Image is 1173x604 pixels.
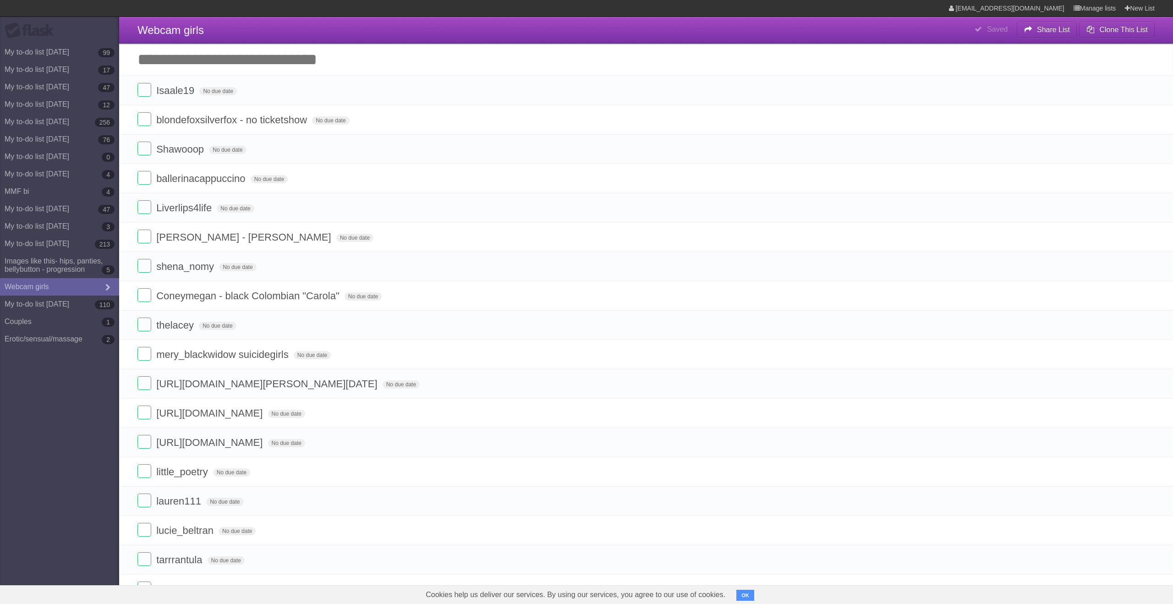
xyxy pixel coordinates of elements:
[156,290,342,302] span: Coneymegan - black Colombian "Carola"
[137,259,151,273] label: Done
[1037,26,1070,33] b: Share List
[102,170,115,179] b: 4
[156,378,379,390] span: [URL][DOMAIN_NAME][PERSON_NAME][DATE]
[209,146,246,154] span: No due date
[336,234,373,242] span: No due date
[137,288,151,302] label: Done
[417,586,734,604] span: Cookies help us deliver our services. By using our services, you agree to our use of cookies.
[5,22,60,39] div: Flask
[98,83,115,92] b: 47
[383,380,420,389] span: No due date
[1017,22,1077,38] button: Share List
[156,114,309,126] span: blondefoxsilverfox - no ticketshow
[137,112,151,126] label: Done
[206,498,243,506] span: No due date
[156,349,291,360] span: mery_blackwidow suicidegirls
[102,222,115,231] b: 3
[213,468,250,477] span: No due date
[137,83,151,97] label: Done
[137,200,151,214] label: Done
[268,439,305,447] span: No due date
[156,85,197,96] span: Isaale19
[156,583,259,595] span: suicidegirls erikaferrari
[199,87,236,95] span: No due date
[156,525,216,536] span: lucie_beltran
[156,437,265,448] span: [URL][DOMAIN_NAME]
[294,351,331,359] span: No due date
[137,523,151,537] label: Done
[98,66,115,75] b: 17
[137,376,151,390] label: Done
[137,171,151,185] label: Done
[137,582,151,595] label: Done
[736,590,754,601] button: OK
[137,318,151,331] label: Done
[345,292,382,301] span: No due date
[137,406,151,419] label: Done
[102,318,115,327] b: 1
[156,407,265,419] span: [URL][DOMAIN_NAME]
[156,173,247,184] span: ballerinacappuccino
[156,231,333,243] span: [PERSON_NAME] - [PERSON_NAME]
[102,153,115,162] b: 0
[156,466,210,478] span: little_poetry
[251,175,288,183] span: No due date
[137,435,151,449] label: Done
[95,118,115,127] b: 256
[156,554,204,566] span: tarrrantula
[98,135,115,144] b: 76
[98,48,115,57] b: 99
[102,265,115,275] b: 5
[95,240,115,249] b: 213
[268,410,305,418] span: No due date
[1099,26,1148,33] b: Clone This List
[1079,22,1155,38] button: Clone This List
[156,495,203,507] span: lauren111
[219,527,256,535] span: No due date
[312,116,349,125] span: No due date
[217,204,254,213] span: No due date
[208,556,245,565] span: No due date
[137,494,151,507] label: Done
[102,335,115,344] b: 2
[199,322,236,330] span: No due date
[137,552,151,566] label: Done
[95,300,115,309] b: 110
[156,202,214,214] span: Liverlips4life
[98,205,115,214] b: 47
[156,143,206,155] span: Shawooop
[156,261,216,272] span: shena_nomy
[98,100,115,110] b: 12
[987,25,1008,33] b: Saved
[102,187,115,197] b: 4
[219,263,256,271] span: No due date
[137,24,204,36] span: Webcam girls
[137,142,151,155] label: Done
[137,230,151,243] label: Done
[137,464,151,478] label: Done
[156,319,196,331] span: thelacey
[137,347,151,361] label: Done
